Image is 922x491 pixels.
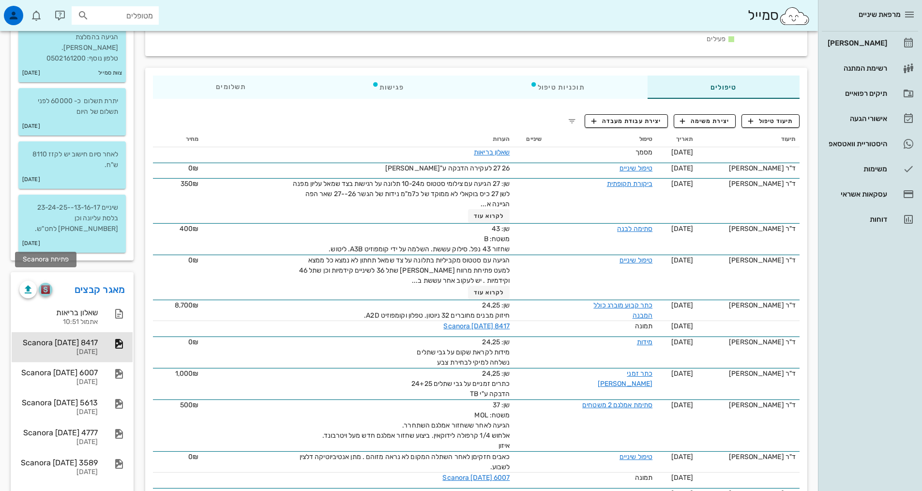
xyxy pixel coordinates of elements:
[671,474,693,482] span: [DATE]
[411,369,510,398] span: שן: 24,25 כתרים זמניים על גבי שתלים 24+25 הדבקה ע"י TB
[671,180,693,188] span: [DATE]
[701,368,796,379] div: ד"ר [PERSON_NAME]
[826,140,887,148] div: היסטוריית וואטסאפ
[41,285,50,294] img: scanora logo
[293,180,510,208] span: שן: 27 הגיעה עם צילומי סטטוס מ10-24 תלונה על רגישות בצד שמאל עליון מפנה לשן 27 כיס בוקאלי לא ממוק...
[180,401,198,409] span: 500₪
[671,369,693,378] span: [DATE]
[417,338,510,367] span: שן: 24,25 מידות לקראת שקום על גבי שתלים נשלחה למיקי לבחירת צבע
[671,301,693,309] span: [DATE]
[514,132,545,147] th: שיניים
[153,132,202,147] th: מחיר
[322,401,510,450] span: שן: 37 משטח: MOL הגיעה לאחר ששחזור אמלגם השתחרר. אלחוש 1/4 קרפולה לידוקאין. ביצוע שחזור אמלגם חדש...
[19,368,98,377] div: Scanora [DATE] 6007
[19,308,98,317] div: שאלון בריאות
[620,453,652,461] a: טיפול שיניים
[582,401,652,409] a: סתימת אמלגם 2 משטחים
[671,256,693,264] span: [DATE]
[701,400,796,410] div: ד"ר [PERSON_NAME]
[674,114,736,128] button: יצירת משימה
[822,183,918,206] a: עסקאות אשראי
[474,148,510,156] a: שאלון בריאות
[822,107,918,130] a: אישורי הגעה
[98,68,122,78] small: צוות סמייל
[701,337,796,347] div: ד"ר [PERSON_NAME]
[680,117,729,125] span: יצירת משימה
[822,208,918,231] a: דוחות
[671,225,693,233] span: [DATE]
[826,64,887,72] div: רשימת המתנה
[188,256,198,264] span: 0₪
[620,164,652,172] a: טיפול שיניים
[593,301,652,320] a: כתר קבוע מוברג כולל המבנה
[617,225,652,233] a: סתימה לבנה
[29,8,34,14] span: תג
[598,369,652,388] a: כתר זמני [PERSON_NAME]
[826,165,887,173] div: משימות
[309,76,467,99] div: פגישות
[364,301,510,320] span: שן: 24,25 חיזוק מבנים מחוברים 32 ניוטון. טפלון וקומפוזיט A2D.
[701,163,796,173] div: ד"ר [PERSON_NAME]
[635,322,653,330] span: תמונה
[748,117,793,125] span: תיעוד טיפול
[822,31,918,55] a: [PERSON_NAME]
[19,438,98,446] div: [DATE]
[188,164,198,172] span: 0₪
[467,76,648,99] div: תוכניות טיפול
[299,256,510,285] span: הגיעה עם סטטוס מקביליות בתלונה על צד שמאל תחתון לא נמצא כל ממצא למעט פתיחת מרווח [PERSON_NAME] שת...
[385,164,510,172] span: 26 27 לעקירה הדבקה ע"[PERSON_NAME]
[637,338,653,346] a: מידות
[697,132,800,147] th: תיעוד
[39,283,52,296] button: scanora logo
[826,215,887,223] div: דוחות
[671,453,693,461] span: [DATE]
[26,149,118,170] p: לאחר סיום חישוב יש לקזז 8110 ש"ח.
[19,318,98,326] div: אתמול 10:51
[468,286,510,299] button: לקרוא עוד
[474,213,504,219] span: לקרוא עוד
[216,84,246,91] span: תשלומים
[671,401,693,409] span: [DATE]
[468,209,510,223] button: לקרוא עוד
[701,179,796,189] div: ד"ר [PERSON_NAME]
[826,190,887,198] div: עסקאות אשראי
[443,322,510,330] a: Scanora [DATE] 8417
[329,225,510,253] span: שן: 43 משטח: B שחזור 43 נפל. סילוק עששת. השלמה על ידי קומפוזיט A3B. ליטוש.
[656,132,697,147] th: תאריך
[707,35,726,43] span: פעילים
[300,453,510,471] span: כאבים חזקיםן לאחר השתלה המקום לא נראה מזוהם . מתן אנטיביוטיקה דלצין לשבוע.
[22,174,40,185] small: [DATE]
[180,225,198,233] span: 400₪
[442,474,510,482] a: Scanora [DATE] 6007
[701,255,796,265] div: ד"ר [PERSON_NAME]
[175,301,199,309] span: 8,700₪
[181,180,198,188] span: 350₪
[19,408,98,416] div: [DATE]
[175,369,199,378] span: 1,000₪
[671,322,693,330] span: [DATE]
[822,132,918,155] a: תגהיסטוריית וואטסאפ
[607,180,652,188] a: ביקורת תקופתית
[19,348,98,356] div: [DATE]
[822,157,918,181] a: משימות
[22,238,40,249] small: [DATE]
[26,96,118,117] p: יתרת תשלום כ- 60000 לפני תשלום של היום
[748,5,810,26] div: סמייל
[779,6,810,26] img: SmileCloud logo
[701,300,796,310] div: ד"ר [PERSON_NAME]
[859,10,901,19] span: מרפאת שיניים
[474,289,504,296] span: לקרוא עוד
[620,256,652,264] a: טיפול שיניים
[671,164,693,172] span: [DATE]
[822,57,918,80] a: רשימת המתנה
[19,378,98,386] div: [DATE]
[75,282,125,297] a: מאגר קבצים
[826,115,887,123] div: אישורי הגעה
[701,224,796,234] div: ד"ר [PERSON_NAME]
[26,32,118,64] p: הגיעה בהמלצת [PERSON_NAME]. טלפון נוסף: 0502161200
[202,132,514,147] th: הערות
[19,398,98,407] div: Scanora [DATE] 5613
[648,76,800,99] div: טיפולים
[188,453,198,461] span: 0₪
[826,39,887,47] div: [PERSON_NAME]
